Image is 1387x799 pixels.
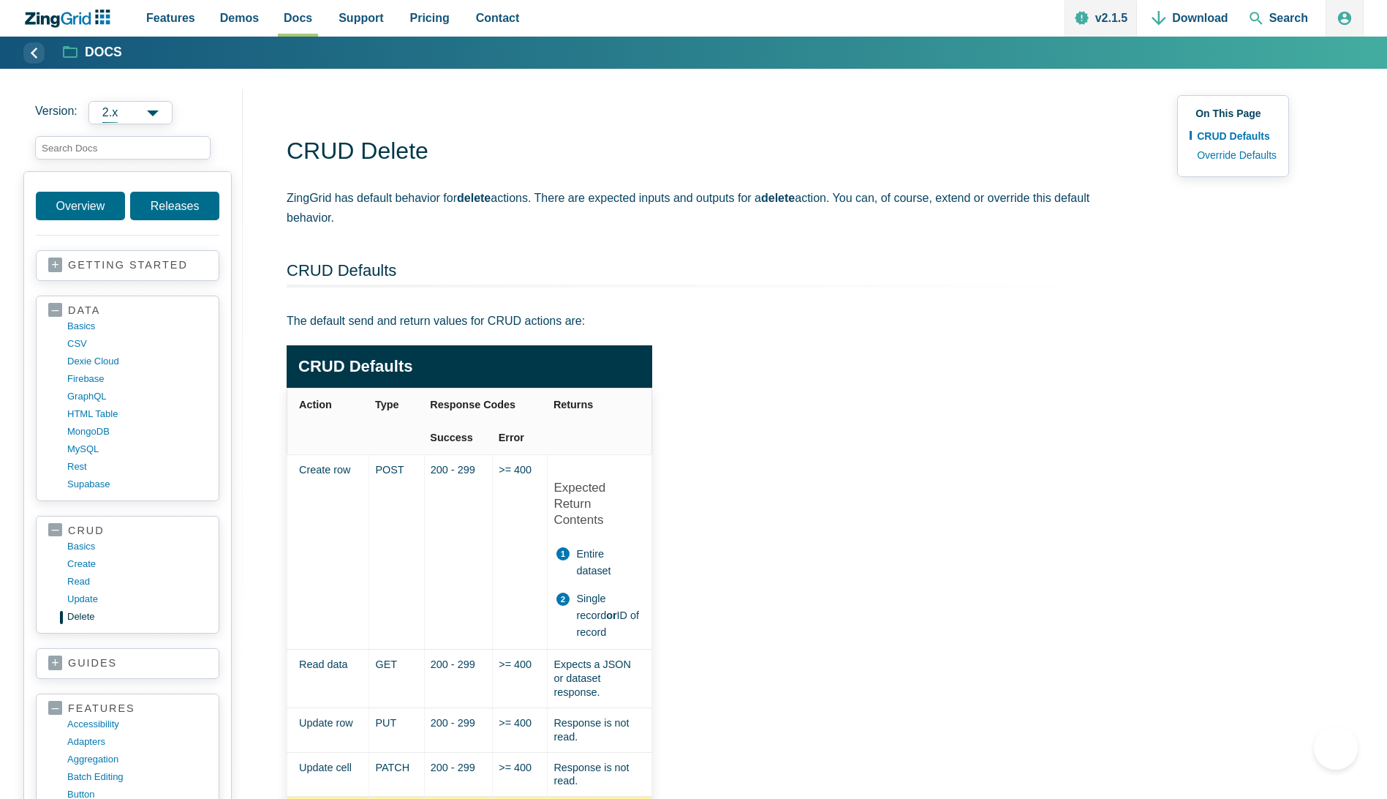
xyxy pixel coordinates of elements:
a: MongoDB [67,423,207,440]
a: CRUD Defaults [287,261,396,280]
td: 200 - 299 [424,454,492,650]
a: GraphQL [67,388,207,405]
p: ZingGrid has default behavior for actions. There are expected inputs and outputs for a action. Yo... [287,188,1119,228]
a: basics [67,538,207,555]
li: Entire dataset [556,546,640,579]
td: PUT [369,708,424,752]
td: 200 - 299 [424,708,492,752]
th: Returns [548,388,652,421]
td: Create row [287,454,369,650]
a: CRUD Defaults [1190,127,1277,146]
strong: delete [761,192,795,204]
a: Releases [130,192,219,220]
iframe: Help Scout Beacon - Open [1314,726,1358,770]
td: >= 400 [493,708,548,752]
a: features [48,702,207,716]
strong: Docs [85,46,122,59]
a: ZingChart Logo. Click to return to the homepage [23,10,118,28]
a: firebase [67,370,207,388]
td: PATCH [369,752,424,797]
a: Override Defaults [1190,146,1277,165]
a: MySQL [67,440,207,458]
td: >= 400 [493,650,548,708]
td: 200 - 299 [424,650,492,708]
a: aggregation [67,751,207,768]
label: Versions [35,101,231,124]
a: read [67,573,207,590]
a: rest [67,458,207,476]
td: GET [369,650,424,708]
h4: Expected Return Contents [553,480,640,528]
a: accessibility [67,716,207,733]
a: dexie cloud [67,353,207,370]
td: POST [369,454,424,650]
span: Demos [220,8,259,28]
th: Type [369,388,424,421]
a: update [67,590,207,608]
input: search input [35,136,211,160]
p: Response is not read. [553,761,640,788]
a: data [48,304,207,318]
td: >= 400 [493,752,548,797]
a: adapters [67,733,207,751]
a: Docs [64,44,122,61]
th: Error [493,421,548,455]
h1: CRUD Delete [287,136,1119,169]
li: Single record ID of record [556,590,640,641]
p: The default send and return values for CRUD actions are: [287,311,1119,331]
td: Update cell [287,752,369,797]
a: HTML table [67,405,207,423]
a: getting started [48,258,207,273]
a: delete [67,608,207,626]
a: create [67,555,207,573]
a: supabase [67,476,207,493]
td: Read data [287,650,369,708]
span: Docs [284,8,312,28]
strong: or [606,609,616,621]
td: Update row [287,708,369,752]
a: basics [67,318,207,335]
span: Version: [35,101,78,124]
strong: delete [457,192,491,204]
th: Action [287,388,369,421]
p: Expects a JSON or dataset response. [553,658,640,699]
span: Contact [476,8,520,28]
caption: CRUD Defaults [287,345,652,387]
a: crud [48,524,207,538]
a: CSV [67,335,207,353]
th: Success [424,421,492,455]
p: Response is not read. [553,716,640,743]
span: Pricing [410,8,450,28]
a: batch editing [67,768,207,786]
span: Features [146,8,195,28]
td: 200 - 299 [424,752,492,797]
span: Support [339,8,383,28]
a: Overview [36,192,125,220]
td: >= 400 [493,454,548,650]
a: guides [48,656,207,671]
th: Response Codes [424,388,548,421]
